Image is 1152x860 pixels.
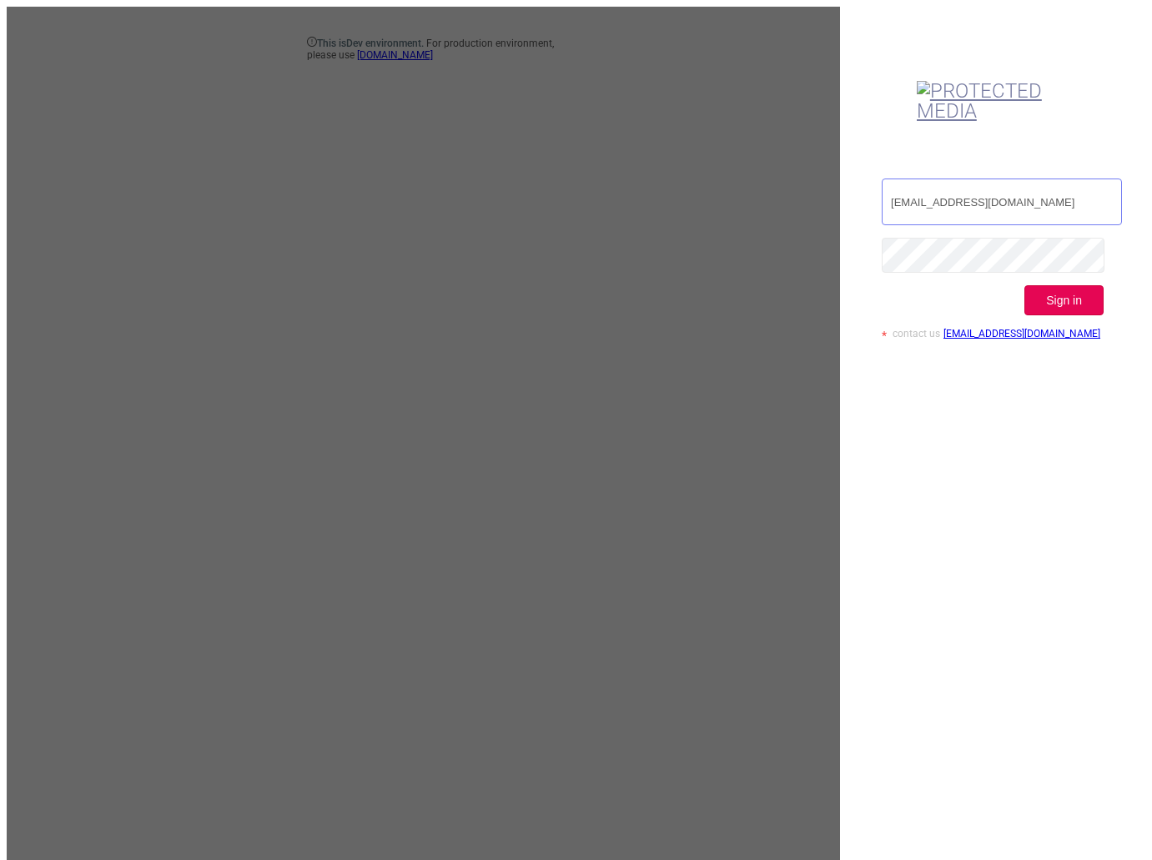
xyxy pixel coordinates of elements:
a: [EMAIL_ADDRESS][DOMAIN_NAME] [943,328,1100,339]
button: Sign in [1024,285,1104,315]
img: Protected Media [917,81,1069,121]
span: contact us [893,328,940,339]
span: Sign in [1046,294,1082,307]
input: Username [882,179,1122,225]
